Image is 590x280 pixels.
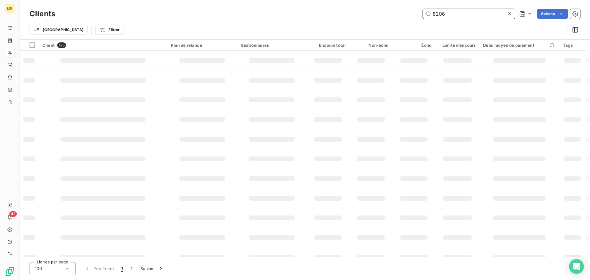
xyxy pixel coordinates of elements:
div: Open Intercom Messenger [569,259,584,274]
h3: Clients [29,8,55,19]
div: Gestionnaires [241,43,303,48]
div: MB [5,4,15,14]
div: Délai moyen de paiement [483,43,556,48]
span: 42 [9,211,17,217]
span: Client [42,43,55,48]
button: Suivant [137,262,168,275]
div: Échu [396,43,431,48]
div: Limite d’encours [439,43,476,48]
div: Non-échu [353,43,388,48]
div: Encours total [310,43,346,48]
span: 1 [121,266,123,272]
input: Rechercher [423,9,515,19]
img: Logo LeanPay [5,266,15,276]
button: 2 [127,262,136,275]
button: Précédent [81,262,118,275]
button: Filtrer [95,25,124,35]
button: [GEOGRAPHIC_DATA] [29,25,88,35]
div: Tags [563,43,582,48]
button: Actions [537,9,568,19]
span: 100 [35,266,42,272]
div: Plan de relance [171,43,233,48]
span: 125 [57,42,66,48]
button: 1 [118,262,127,275]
